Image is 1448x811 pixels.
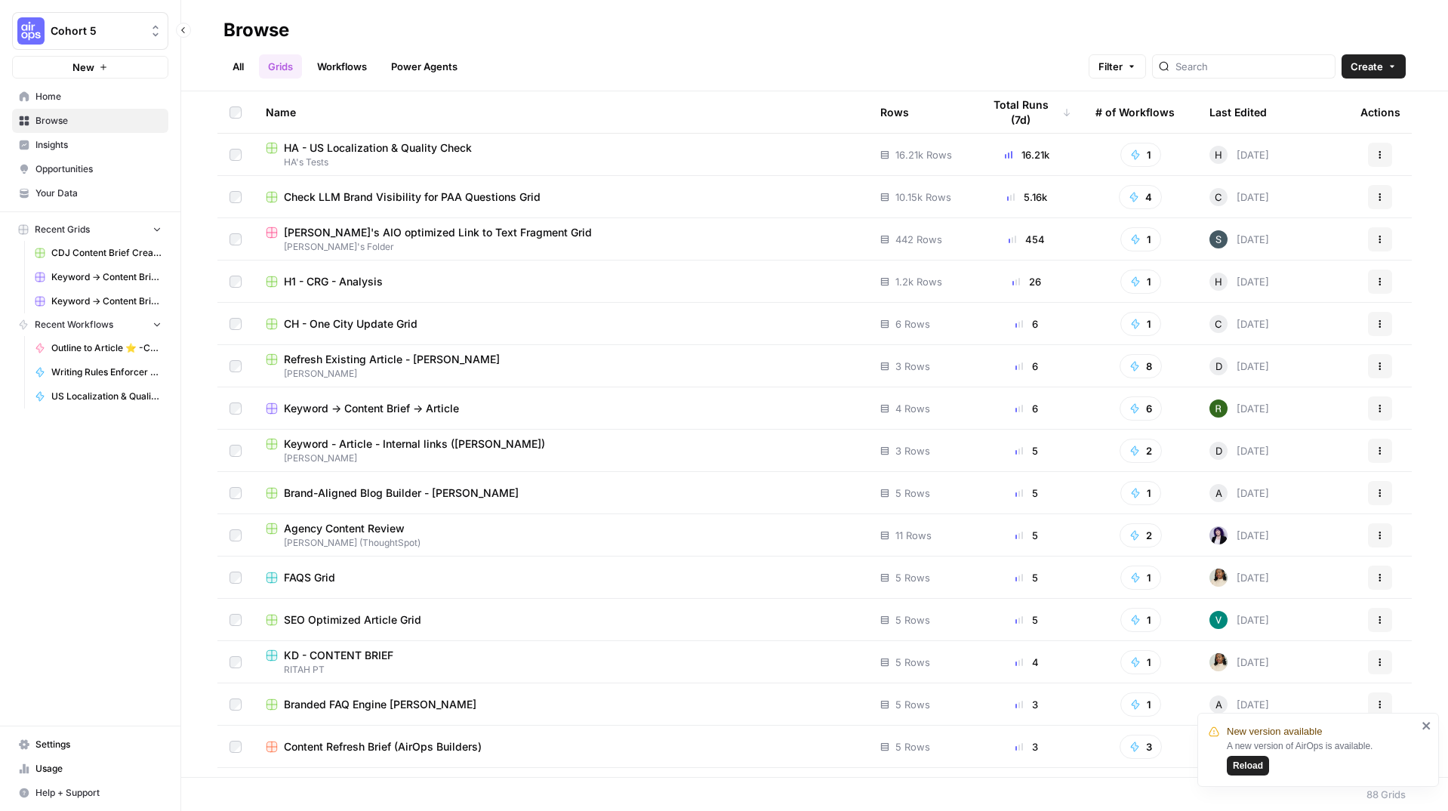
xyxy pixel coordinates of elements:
span: H1 - CRG - Analysis [284,274,383,289]
button: close [1422,720,1432,732]
a: Branded FAQ Engine [PERSON_NAME] [266,697,856,712]
a: CDJ Content Brief Creation Grid [28,241,168,265]
button: 2 [1120,777,1162,801]
span: 4 Rows [895,401,930,416]
a: Keyword -> Content Brief -> Article [266,401,856,416]
span: 3 Rows [895,359,930,374]
span: H [1215,147,1222,162]
span: Settings [35,738,162,751]
button: Reload [1227,756,1269,776]
a: Outline to Article ⭐️ -CDJ [28,336,168,360]
div: 5 [982,528,1071,543]
span: Check LLM Brand Visibility for PAA Questions Grid [284,190,541,205]
button: 8 [1120,354,1162,378]
span: CH - One City Update Grid [284,316,417,331]
img: tzasfqpy46zz9dbmxk44r2ls5vap [1209,526,1228,544]
div: [DATE] [1209,653,1269,671]
span: D [1215,359,1222,374]
img: 935t5o3ujyg5cl1tvksx6hltjbvk [1209,611,1228,629]
div: Actions [1360,91,1400,133]
a: Browse [12,109,168,133]
button: 1 [1120,227,1161,251]
a: Insights [12,133,168,157]
a: Content Refresh Brief (AirOps Builders) [266,739,856,754]
button: 4 [1119,185,1162,209]
span: H [1215,274,1222,289]
a: CH - One City Update Grid [266,316,856,331]
a: Usage [12,757,168,781]
span: Keyword -> Content Brief -> Article [284,401,459,416]
a: Your Data [12,181,168,205]
span: [PERSON_NAME] (ThoughtSpot) [266,536,856,550]
span: HA's Tests [266,156,856,169]
span: SEO Optimized Article Grid [284,612,421,628]
div: 5.16k [982,190,1071,205]
input: Search [1175,59,1329,74]
a: Settings [12,732,168,757]
button: 1 [1120,566,1161,590]
a: Brand-Aligned Blog Builder - [PERSON_NAME] [266,486,856,501]
span: 16.21k Rows [895,147,952,162]
span: Brand-Aligned Blog Builder - [PERSON_NAME] [284,486,519,501]
a: Grids [259,54,302,79]
button: 1 [1120,481,1161,505]
span: 11 Rows [895,528,932,543]
img: 03va8147u79ydy9j8hf8ees2u029 [1209,569,1228,587]
div: [DATE] [1209,146,1269,164]
span: 1.2k Rows [895,274,942,289]
span: New version available [1227,724,1322,739]
div: [DATE] [1209,230,1269,248]
span: Help + Support [35,786,162,800]
a: Home [12,85,168,109]
span: FAQS Grid [284,570,335,585]
a: Workflows [308,54,376,79]
span: Agency Content Review [284,521,405,536]
span: [PERSON_NAME] [266,367,856,381]
span: Branded FAQ Engine [PERSON_NAME] [284,697,476,712]
span: RITAH PT [266,663,856,677]
span: Keyword - Article - Internal links ([PERSON_NAME]) [284,436,545,452]
div: 5 [982,570,1071,585]
button: Create [1342,54,1406,79]
div: [DATE] [1209,399,1269,418]
div: Browse [223,18,289,42]
div: [DATE] [1209,484,1269,502]
span: New [72,60,94,75]
span: Writing Rules Enforcer 🔨 - Fork - CDJ [51,365,162,379]
button: 6 [1120,396,1162,421]
img: Cohort 5 Logo [17,17,45,45]
a: Check LLM Brand Visibility for PAA Questions Grid [266,190,856,205]
span: Filter [1098,59,1123,74]
span: HA - US Localization & Quality Check [284,140,472,156]
button: 1 [1120,312,1161,336]
span: Create [1351,59,1383,74]
div: 6 [982,316,1071,331]
a: Agency Content Review[PERSON_NAME] (ThoughtSpot) [266,521,856,550]
span: Browse [35,114,162,128]
span: Usage [35,762,162,776]
button: 3 [1120,735,1162,759]
span: 3 Rows [895,443,930,458]
button: Recent Grids [12,218,168,241]
span: 442 Rows [895,232,942,247]
span: 5 Rows [895,697,930,712]
span: 5 Rows [895,739,930,754]
div: Total Runs (7d) [982,91,1071,133]
button: 2 [1120,523,1162,547]
button: 1 [1120,650,1161,674]
div: Last Edited [1209,91,1267,133]
div: 3 [982,697,1071,712]
span: Keyword -> Content Brief -> Article - CDJ [51,294,162,308]
div: [DATE] [1209,357,1269,375]
div: 3 [982,739,1071,754]
div: 6 [982,359,1071,374]
a: Keyword -> Content Brief -> Article - CDJ [28,289,168,313]
a: Keyword - Article - Internal links ([PERSON_NAME])[PERSON_NAME] [266,436,856,465]
span: Insights [35,138,162,152]
a: KD - CONTENT BRIEFRITAH PT [266,648,856,677]
a: FAQS Grid [266,570,856,585]
div: 26 [982,274,1071,289]
span: 10.15k Rows [895,190,951,205]
div: 5 [982,443,1071,458]
img: e8w4pz3lxmrlyw9sq3pq0i0oe7m2 [1209,399,1228,418]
